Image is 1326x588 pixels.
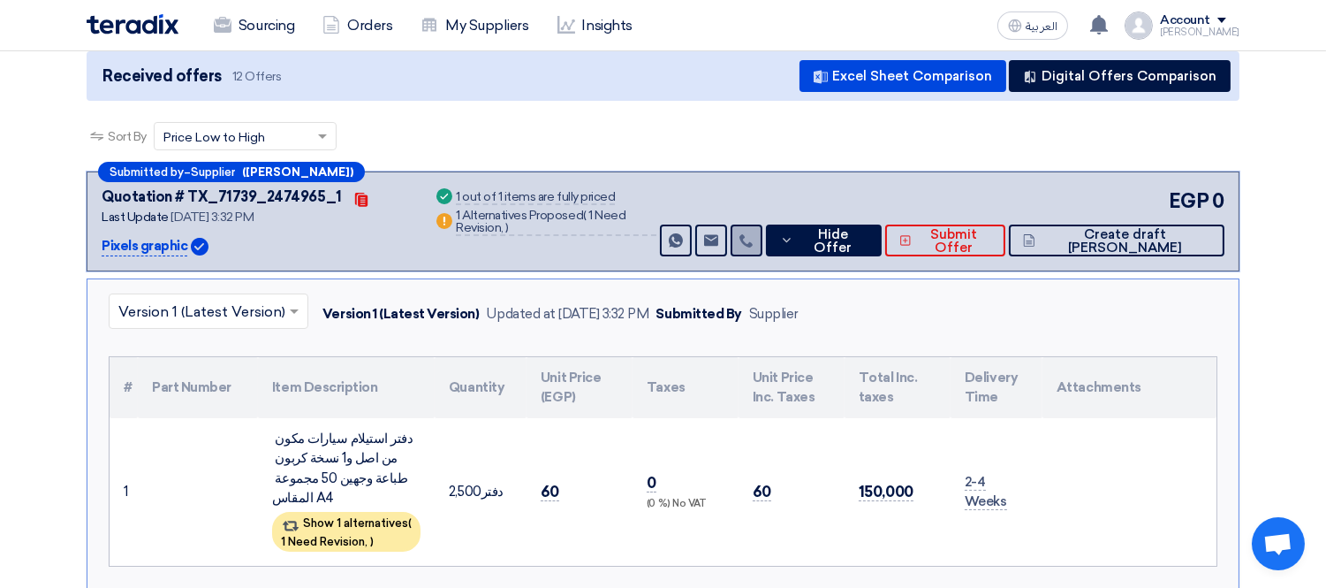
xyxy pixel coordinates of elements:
img: Teradix logo [87,14,178,34]
span: [DATE] 3:32 PM [170,210,254,225]
span: 1 Need Revision, [456,208,625,235]
div: 1 out of 1 items are fully priced [456,191,615,205]
div: 1 Alternatives Proposed [456,210,655,236]
div: دفتر استيلام سيارات مكون من اصل و1 نسخة كربون طباعة وجهين 50 مجموعة المقاس A4 [272,429,421,508]
button: Create draft [PERSON_NAME] [1009,225,1224,256]
th: Unit Price Inc. Taxes [739,357,845,418]
button: العربية [997,11,1068,40]
th: Part Number [138,357,258,418]
th: Total Inc. taxes [845,357,951,418]
span: Sort By [108,127,147,146]
a: Sourcing [200,6,308,45]
td: 1 [110,418,138,566]
div: Updated at [DATE] 3:32 PM [487,304,649,325]
span: 0 [1212,187,1224,216]
span: 60 [541,483,559,501]
th: # [110,357,138,418]
div: Account [1160,13,1210,28]
b: ([PERSON_NAME]) [242,166,353,178]
span: ( [583,208,587,223]
th: Taxes [633,357,739,418]
span: ) [505,220,509,235]
span: 2-4 Weeks [965,474,1007,511]
a: Orders [308,6,406,45]
th: Attachments [1042,357,1216,418]
div: Submitted By [656,304,742,325]
div: Open chat [1252,517,1305,570]
span: 60 [753,483,771,501]
span: Supplier [191,166,235,178]
th: Delivery Time [951,357,1042,418]
button: Excel Sheet Comparison [799,60,1006,92]
div: Supplier [749,304,799,325]
span: ) [370,535,374,548]
p: Pixels graphic [102,236,187,257]
span: 0 [647,474,656,493]
span: EGP [1169,187,1209,216]
div: – [98,162,365,182]
span: Price Low to High [163,128,265,147]
span: Create draft [PERSON_NAME] [1040,228,1210,255]
button: Submit Offer [885,225,1005,256]
a: My Suppliers [406,6,542,45]
img: profile_test.png [1125,11,1153,40]
button: Digital Offers Comparison [1009,60,1231,92]
div: [PERSON_NAME] [1160,27,1239,37]
a: Insights [543,6,647,45]
span: 1 Need Revision, [281,535,367,548]
span: Submit Offer [916,228,991,255]
td: دفتر [435,418,527,566]
span: ( [408,516,412,530]
span: Hide Offer [798,228,868,255]
span: 150,000 [859,483,913,501]
span: Last Update [102,210,169,225]
span: 12 Offers [232,68,282,85]
th: Unit Price (EGP) [527,357,633,418]
div: Version 1 (Latest Version) [322,304,480,325]
span: Received offers [102,65,222,88]
button: Hide Offer [766,225,883,256]
th: Quantity [435,357,527,418]
div: Show 1 alternatives [272,512,421,552]
div: (0 %) No VAT [647,497,724,512]
div: Quotation # TX_71739_2474965_1 [102,187,342,208]
th: Item Description [258,357,435,418]
span: 2,500 [449,484,481,500]
span: العربية [1026,20,1057,33]
span: Submitted by [110,166,184,178]
img: Verified Account [191,238,208,256]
